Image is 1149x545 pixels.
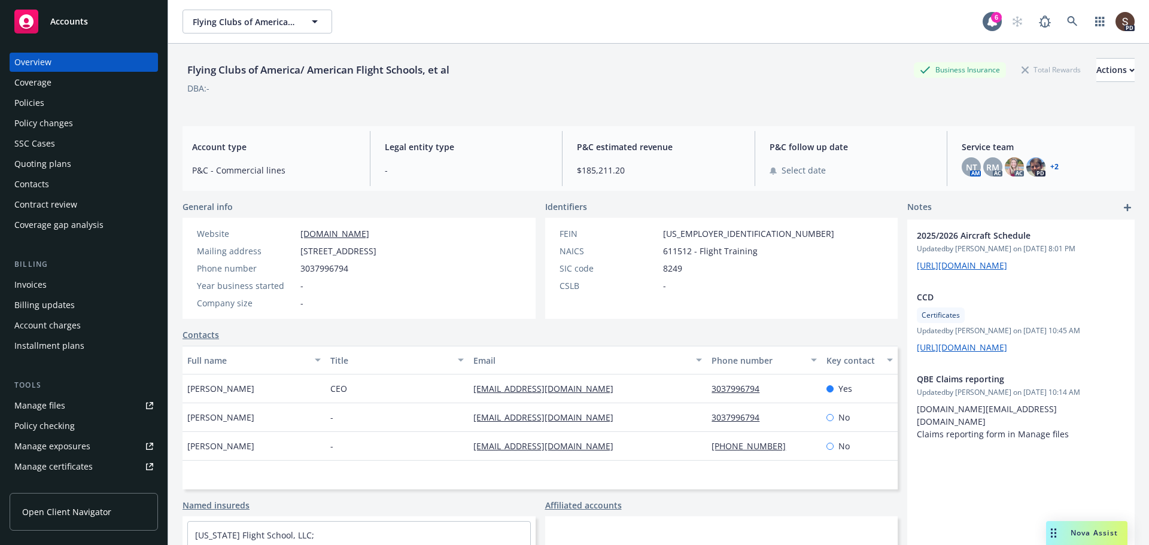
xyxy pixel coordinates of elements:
[707,346,821,375] button: Phone number
[473,354,689,367] div: Email
[1060,10,1084,34] a: Search
[1071,528,1118,538] span: Nova Assist
[22,506,111,518] span: Open Client Navigator
[560,262,658,275] div: SIC code
[187,440,254,452] span: [PERSON_NAME]
[197,227,296,240] div: Website
[14,73,51,92] div: Coverage
[1005,157,1024,176] img: photo
[14,53,51,72] div: Overview
[712,354,803,367] div: Phone number
[197,297,296,309] div: Company size
[917,403,1125,440] p: [DOMAIN_NAME][EMAIL_ADDRESS][DOMAIN_NAME] Claims reporting form in Manage files
[300,262,348,275] span: 3037996794
[187,411,254,424] span: [PERSON_NAME]
[545,200,587,213] span: Identifiers
[1026,157,1045,176] img: photo
[907,363,1135,450] div: QBE Claims reportingUpdatedby [PERSON_NAME] on [DATE] 10:14 AM[DOMAIN_NAME][EMAIL_ADDRESS][DOMAIN...
[1046,521,1127,545] button: Nova Assist
[473,383,623,394] a: [EMAIL_ADDRESS][DOMAIN_NAME]
[917,291,1094,303] span: CCD
[663,279,666,292] span: -
[10,437,158,456] a: Manage exposures
[183,62,454,78] div: Flying Clubs of America/ American Flight Schools, et al
[966,161,977,173] span: NT
[577,164,740,176] span: $185,211.20
[187,382,254,395] span: [PERSON_NAME]
[187,82,209,95] div: DBA: -
[712,440,795,452] a: [PHONE_NUMBER]
[300,245,376,257] span: [STREET_ADDRESS]
[385,164,548,176] span: -
[14,93,44,112] div: Policies
[10,73,158,92] a: Coverage
[838,440,850,452] span: No
[10,195,158,214] a: Contract review
[50,17,88,26] span: Accounts
[907,281,1135,363] div: CCDCertificatesUpdatedby [PERSON_NAME] on [DATE] 10:45 AM[URL][DOMAIN_NAME]
[187,354,308,367] div: Full name
[385,141,548,153] span: Legal entity type
[10,477,158,497] a: Manage claims
[712,383,769,394] a: 3037996794
[1096,58,1135,82] button: Actions
[14,195,77,214] div: Contract review
[300,279,303,292] span: -
[10,134,158,153] a: SSC Cases
[917,373,1094,385] span: QBE Claims reporting
[14,154,71,173] div: Quoting plans
[14,134,55,153] div: SSC Cases
[473,440,623,452] a: [EMAIL_ADDRESS][DOMAIN_NAME]
[826,354,880,367] div: Key contact
[1120,200,1135,215] a: add
[917,387,1125,398] span: Updated by [PERSON_NAME] on [DATE] 10:14 AM
[577,141,740,153] span: P&C estimated revenue
[10,396,158,415] a: Manage files
[14,275,47,294] div: Invoices
[1046,521,1061,545] div: Drag to move
[10,93,158,112] a: Policies
[1016,62,1087,77] div: Total Rewards
[917,243,1125,254] span: Updated by [PERSON_NAME] on [DATE] 8:01 PM
[10,114,158,133] a: Policy changes
[10,316,158,335] a: Account charges
[195,529,314,541] a: [US_STATE] Flight School, LLC;
[10,5,158,38] a: Accounts
[330,411,333,424] span: -
[14,437,90,456] div: Manage exposures
[193,16,296,28] span: Flying Clubs of America/ American Flight Schools, et al
[1088,10,1112,34] a: Switch app
[326,346,469,375] button: Title
[10,175,158,194] a: Contacts
[917,229,1094,242] span: 2025/2026 Aircraft Schedule
[14,175,49,194] div: Contacts
[14,477,75,497] div: Manage claims
[10,53,158,72] a: Overview
[907,220,1135,281] div: 2025/2026 Aircraft ScheduleUpdatedby [PERSON_NAME] on [DATE] 8:01 PM[URL][DOMAIN_NAME]
[10,336,158,355] a: Installment plans
[183,328,219,341] a: Contacts
[1033,10,1057,34] a: Report a Bug
[962,141,1125,153] span: Service team
[183,10,332,34] button: Flying Clubs of America/ American Flight Schools, et al
[922,310,960,321] span: Certificates
[14,457,93,476] div: Manage certificates
[183,499,250,511] a: Named insureds
[782,164,826,176] span: Select date
[330,354,451,367] div: Title
[914,62,1006,77] div: Business Insurance
[838,382,852,395] span: Yes
[192,164,355,176] span: P&C - Commercial lines
[770,141,933,153] span: P&C follow up date
[663,227,834,240] span: [US_EMPLOYER_IDENTIFICATION_NUMBER]
[330,440,333,452] span: -
[197,262,296,275] div: Phone number
[917,342,1007,353] a: [URL][DOMAIN_NAME]
[822,346,898,375] button: Key contact
[907,200,932,215] span: Notes
[10,258,158,270] div: Billing
[917,260,1007,271] a: [URL][DOMAIN_NAME]
[545,499,622,511] a: Affiliated accounts
[560,245,658,257] div: NAICS
[300,297,303,309] span: -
